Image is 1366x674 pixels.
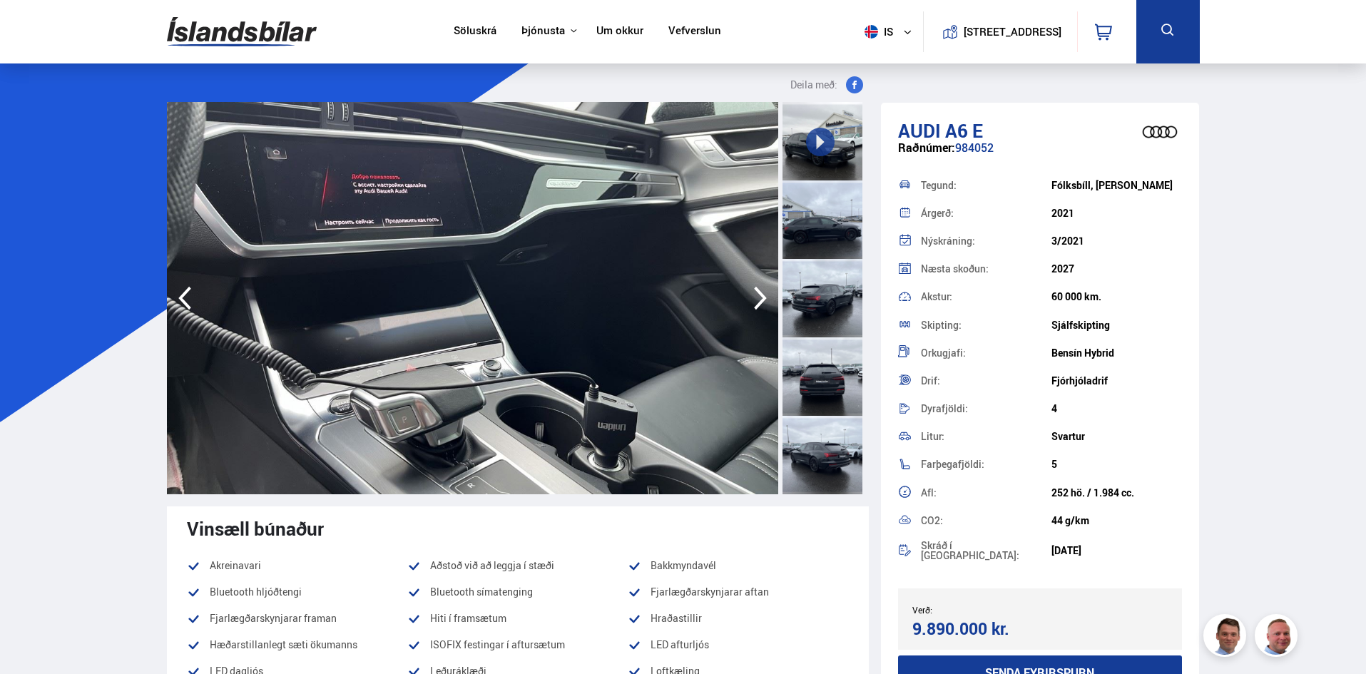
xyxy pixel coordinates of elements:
li: Bakkmyndavél [628,557,848,574]
li: Hæðarstillanlegt sæti ökumanns [187,636,407,653]
button: Þjónusta [521,24,565,38]
li: Hraðastillir [628,610,848,627]
div: 3/2021 [1051,235,1182,247]
div: Skráð í [GEOGRAPHIC_DATA]: [921,541,1051,561]
div: Afl: [921,488,1051,498]
div: 984052 [898,141,1183,169]
div: Svartur [1051,431,1182,442]
div: 44 g/km [1051,515,1182,526]
div: 5 [1051,459,1182,470]
li: ISOFIX festingar í aftursætum [407,636,628,653]
li: Fjarlægðarskynjarar framan [187,610,407,627]
div: Bensín Hybrid [1051,347,1182,359]
img: 2978712.jpeg [167,102,778,494]
button: is [859,11,923,53]
div: CO2: [921,516,1051,526]
div: Árgerð: [921,208,1051,218]
div: 2021 [1051,208,1182,219]
div: 9.890.000 kr. [912,619,1036,638]
div: Akstur: [921,292,1051,302]
div: 252 hö. / 1.984 cc. [1051,487,1182,499]
img: G0Ugv5HjCgRt.svg [167,9,317,55]
img: FbJEzSuNWCJXmdc-.webp [1206,616,1248,659]
span: is [859,25,894,39]
li: Hiti í framsætum [407,610,628,627]
button: [STREET_ADDRESS] [969,26,1056,38]
div: 2027 [1051,263,1182,275]
a: Um okkur [596,24,643,39]
li: Bluetooth símatenging [407,583,628,601]
span: Audi [898,118,941,143]
li: Akreinavari [187,557,407,574]
img: svg+xml;base64,PHN2ZyB4bWxucz0iaHR0cDovL3d3dy53My5vcmcvMjAwMC9zdmciIHdpZHRoPSI1MTIiIGhlaWdodD0iNT... [865,25,878,39]
div: Nýskráning: [921,236,1051,246]
div: [DATE] [1051,545,1182,556]
div: Sjálfskipting [1051,320,1182,331]
div: Farþegafjöldi: [921,459,1051,469]
a: Vefverslun [668,24,721,39]
button: Open LiveChat chat widget [11,6,54,48]
li: Bluetooth hljóðtengi [187,583,407,601]
div: Litur: [921,432,1051,441]
span: Raðnúmer: [898,140,955,155]
div: Dyrafjöldi: [921,404,1051,414]
img: siFngHWaQ9KaOqBr.png [1257,616,1300,659]
div: Tegund: [921,180,1051,190]
div: Orkugjafi: [921,348,1051,358]
div: Fólksbíll, [PERSON_NAME] [1051,180,1182,191]
div: Verð: [912,605,1040,615]
li: Aðstoð við að leggja í stæði [407,557,628,574]
span: Deila með: [790,76,837,93]
img: brand logo [1131,110,1188,154]
li: Fjarlægðarskynjarar aftan [628,583,848,601]
div: Næsta skoðun: [921,264,1051,274]
li: LED afturljós [628,636,848,653]
a: Söluskrá [454,24,496,39]
div: Vinsæll búnaður [187,518,849,539]
a: [STREET_ADDRESS] [931,11,1069,52]
div: Skipting: [921,320,1051,330]
span: A6 E [945,118,983,143]
div: 4 [1051,403,1182,414]
div: 60 000 km. [1051,291,1182,302]
div: Fjórhjóladrif [1051,375,1182,387]
button: Deila með: [785,76,869,93]
div: Drif: [921,376,1051,386]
